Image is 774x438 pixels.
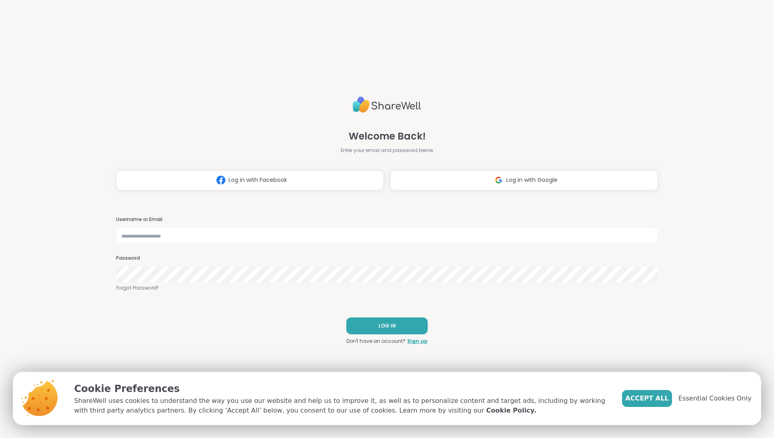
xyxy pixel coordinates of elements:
[341,147,433,154] span: Enter your email and password below
[491,173,506,188] img: ShareWell Logomark
[213,173,229,188] img: ShareWell Logomark
[116,170,384,190] button: Log in with Facebook
[407,338,428,345] a: Sign up
[678,394,751,403] span: Essential Cookies Only
[74,382,609,396] p: Cookie Preferences
[346,317,428,334] button: LOG IN
[353,93,421,116] img: ShareWell Logo
[116,255,658,262] h3: Password
[229,176,287,184] span: Log in with Facebook
[390,170,658,190] button: Log in with Google
[486,406,536,415] a: Cookie Policy.
[379,322,396,330] span: LOG IN
[349,129,426,144] span: Welcome Back!
[74,396,609,415] p: ShareWell uses cookies to understand the way you use our website and help us to improve it, as we...
[622,390,672,407] button: Accept All
[625,394,669,403] span: Accept All
[506,176,558,184] span: Log in with Google
[116,284,658,292] a: Forgot Password?
[346,338,406,345] span: Don't have an account?
[116,216,658,223] h3: Username or Email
